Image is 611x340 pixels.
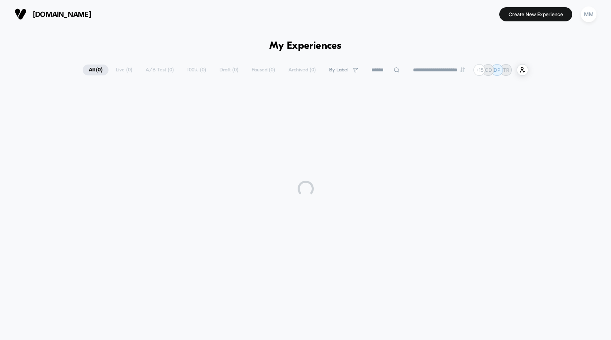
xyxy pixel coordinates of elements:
button: Create New Experience [499,7,572,21]
img: Visually logo [15,8,27,20]
p: DP [494,67,500,73]
div: MM [581,6,596,22]
span: All ( 0 ) [83,65,108,75]
button: [DOMAIN_NAME] [12,8,94,21]
h1: My Experiences [269,40,342,52]
span: [DOMAIN_NAME] [33,10,91,19]
button: MM [578,6,599,23]
img: end [460,67,465,72]
span: By Label [329,67,348,73]
p: TR [503,67,509,73]
div: + 15 [473,64,485,76]
p: CD [485,67,492,73]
